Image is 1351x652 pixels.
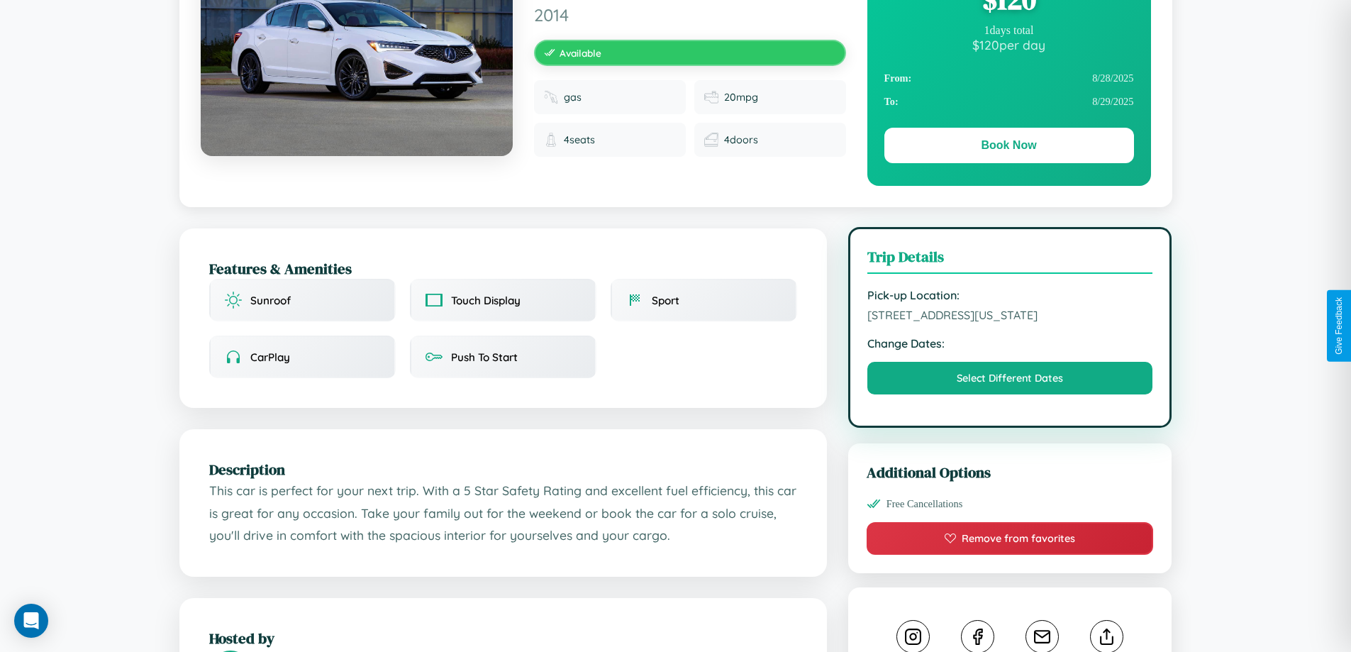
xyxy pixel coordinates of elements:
div: Give Feedback [1334,297,1344,355]
div: Open Intercom Messenger [14,604,48,638]
span: Touch Display [451,294,521,307]
span: 4 doors [724,133,758,146]
strong: From: [884,72,912,84]
span: CarPlay [250,350,290,364]
p: This car is perfect for your next trip. With a 5 Star Safety Rating and excellent fuel efficiency... [209,480,797,547]
span: Sunroof [250,294,291,307]
span: 2014 [534,4,846,26]
button: Remove from favorites [867,522,1154,555]
span: gas [564,91,582,104]
h3: Additional Options [867,462,1154,482]
strong: Change Dates: [867,336,1153,350]
img: Fuel efficiency [704,90,718,104]
h2: Hosted by [209,628,797,648]
span: Free Cancellations [886,498,963,510]
img: Seats [544,133,558,147]
div: 8 / 28 / 2025 [884,67,1134,90]
button: Select Different Dates [867,362,1153,394]
span: [STREET_ADDRESS][US_STATE] [867,308,1153,322]
strong: To: [884,96,899,108]
span: 20 mpg [724,91,758,104]
img: Doors [704,133,718,147]
img: Fuel type [544,90,558,104]
h2: Features & Amenities [209,258,797,279]
span: Available [560,47,601,59]
h3: Trip Details [867,246,1153,274]
strong: Pick-up Location: [867,288,1153,302]
div: $ 120 per day [884,37,1134,53]
h2: Description [209,459,797,480]
button: Book Now [884,128,1134,163]
div: 1 days total [884,24,1134,37]
div: 8 / 29 / 2025 [884,90,1134,114]
span: Sport [652,294,679,307]
span: Push To Start [451,350,518,364]
span: 4 seats [564,133,595,146]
